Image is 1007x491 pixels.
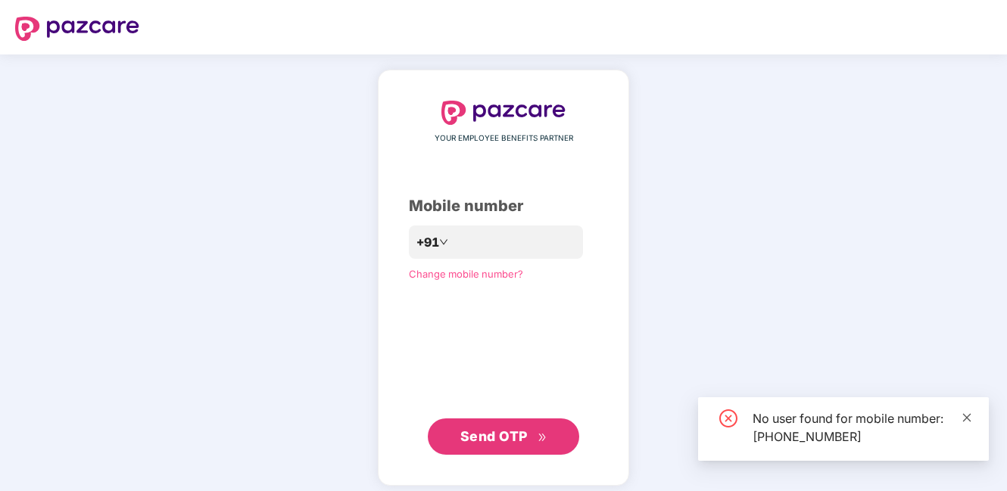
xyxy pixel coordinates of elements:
[719,409,737,427] span: close-circle
[538,433,547,443] span: double-right
[409,268,523,280] a: Change mobile number?
[753,409,971,446] div: No user found for mobile number: [PHONE_NUMBER]
[416,233,439,252] span: +91
[15,17,139,41] img: logo
[439,238,448,247] span: down
[962,412,972,423] span: close
[460,428,528,444] span: Send OTP
[428,418,579,455] button: Send OTPdouble-right
[435,132,573,145] span: YOUR EMPLOYEE BENEFITS PARTNER
[409,194,598,218] div: Mobile number
[441,101,566,125] img: logo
